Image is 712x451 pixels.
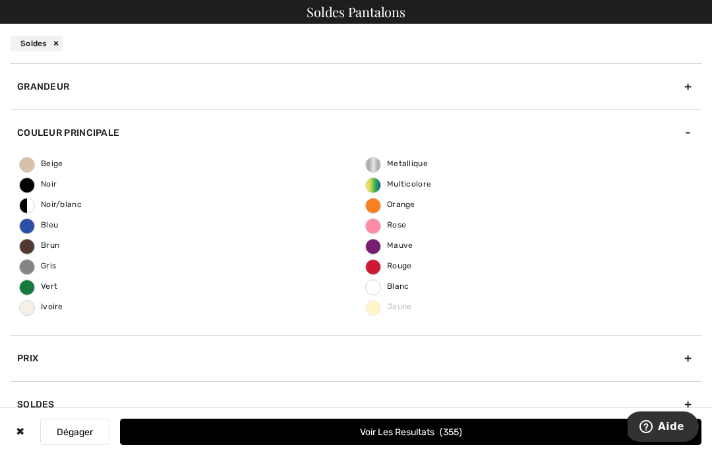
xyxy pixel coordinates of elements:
span: Blanc [366,282,409,291]
div: Prix [11,335,701,381]
span: Mauve [366,241,413,250]
div: ✖ [11,419,30,445]
span: Jaune [366,302,412,311]
span: Multicolore [366,179,431,189]
div: Soldes [11,381,701,427]
span: Noir/blanc [20,200,82,209]
div: Couleur Principale [11,109,701,156]
div: Soldes [11,36,63,51]
span: Gris [20,261,56,270]
div: Grandeur [11,63,701,109]
span: Noir [20,179,57,189]
span: Rose [366,220,406,229]
button: Voir les resultats355 [120,419,701,445]
span: 355 [440,427,462,438]
span: Ivoire [20,302,63,311]
span: Bleu [20,220,58,229]
span: Vert [20,282,57,291]
iframe: Ouvre un widget dans lequel vous pouvez trouver plus d’informations [628,411,699,444]
button: Dégager [40,419,109,445]
span: Rouge [366,261,412,270]
span: Beige [20,159,63,168]
span: Metallique [366,159,428,168]
span: Orange [366,200,415,209]
span: Brun [20,241,59,250]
